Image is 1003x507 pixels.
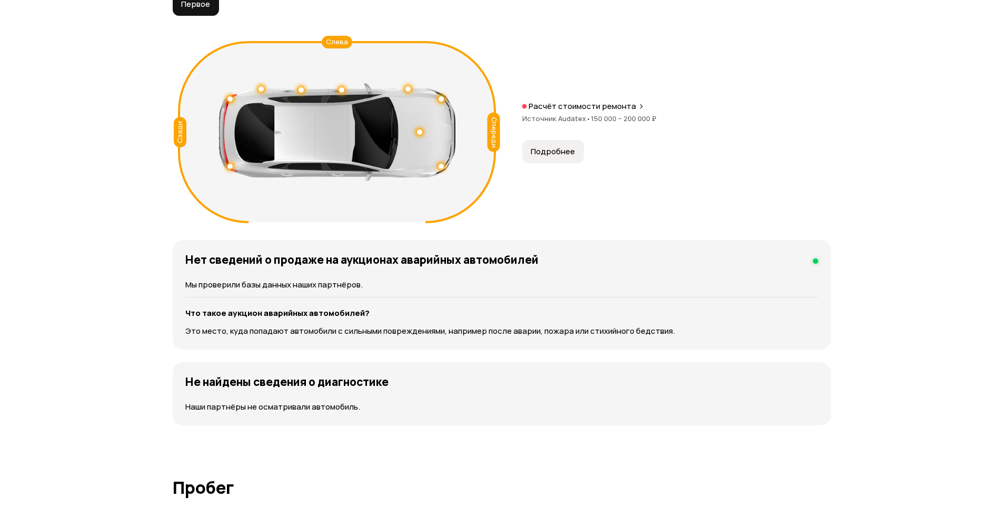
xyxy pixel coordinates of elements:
[586,114,591,123] span: •
[322,36,352,48] div: Слева
[591,114,657,123] span: 150 000 – 200 000 ₽
[487,113,500,152] div: Спереди
[522,140,584,163] button: Подробнее
[185,307,370,319] strong: Что такое аукцион аварийных автомобилей?
[185,375,389,389] h4: Не найдены сведения о диагностике
[174,117,186,147] div: Сзади
[185,401,818,413] p: Наши партнёры не осматривали автомобиль.
[185,253,539,266] h4: Нет сведений о продаже на аукционах аварийных автомобилей
[529,101,636,112] p: Расчёт стоимости ремонта
[185,325,818,337] p: Это место, куда попадают автомобили с сильными повреждениями, например после аварии, пожара или с...
[522,114,591,123] span: Источник Audatex
[185,279,818,291] p: Мы проверили базы данных наших партнёров.
[173,478,831,497] h1: Пробег
[531,146,575,157] span: Подробнее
